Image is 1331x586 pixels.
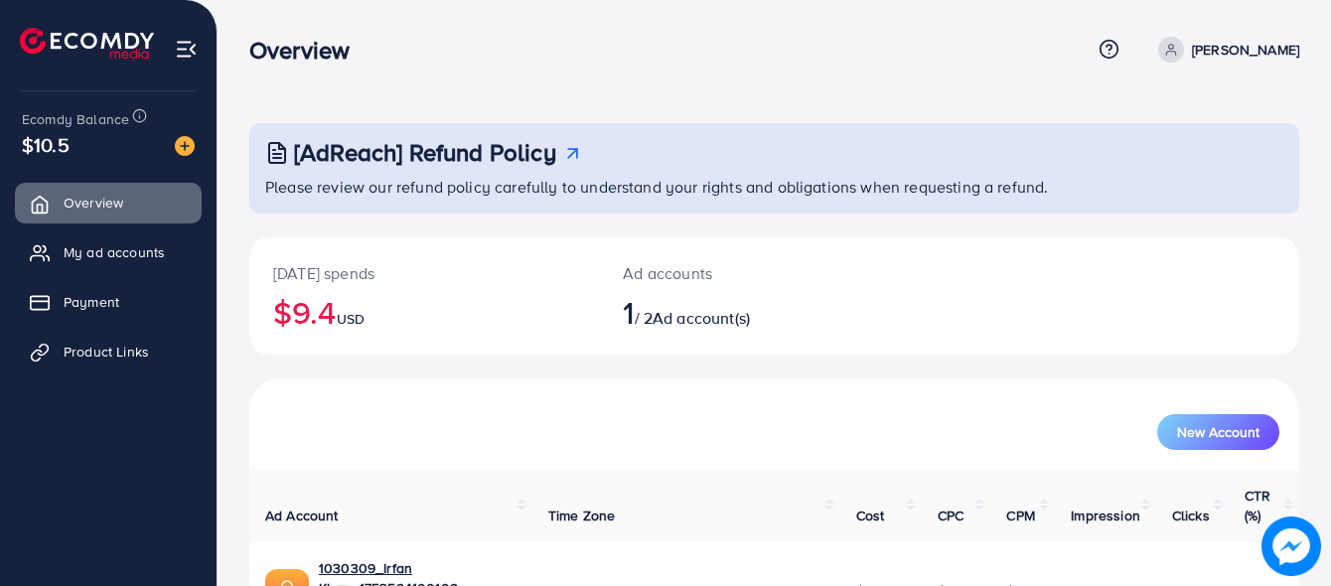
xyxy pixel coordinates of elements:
[294,138,556,167] h3: [AdReach] Refund Policy
[548,506,615,525] span: Time Zone
[22,109,129,129] span: Ecomdy Balance
[64,242,165,262] span: My ad accounts
[653,307,750,329] span: Ad account(s)
[22,130,70,159] span: $10.5
[64,193,123,213] span: Overview
[1172,506,1210,525] span: Clicks
[1150,37,1299,63] a: [PERSON_NAME]
[64,342,149,362] span: Product Links
[15,282,202,322] a: Payment
[337,309,365,329] span: USD
[265,175,1287,199] p: Please review our refund policy carefully to understand your rights and obligations when requesti...
[623,261,837,285] p: Ad accounts
[623,289,634,335] span: 1
[1157,414,1279,450] button: New Account
[15,232,202,272] a: My ad accounts
[1192,38,1299,62] p: [PERSON_NAME]
[623,293,837,331] h2: / 2
[1006,506,1034,525] span: CPM
[249,36,366,65] h3: Overview
[15,183,202,222] a: Overview
[1071,506,1140,525] span: Impression
[15,332,202,371] a: Product Links
[1177,425,1259,439] span: New Account
[1245,486,1270,525] span: CTR (%)
[64,292,119,312] span: Payment
[175,136,195,156] img: image
[1266,521,1316,571] img: image
[856,506,885,525] span: Cost
[938,506,963,525] span: CPC
[273,261,575,285] p: [DATE] spends
[20,28,154,59] img: logo
[265,506,339,525] span: Ad Account
[175,38,198,61] img: menu
[273,293,575,331] h2: $9.4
